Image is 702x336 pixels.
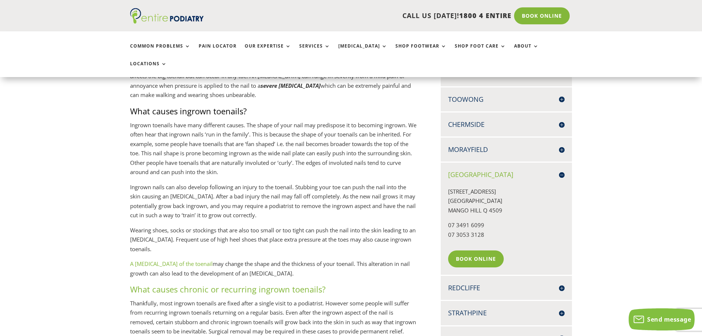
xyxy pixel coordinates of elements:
[130,183,417,226] p: Ingrown nails can also develop following an injury to the toenail. Stubbing your toe can push the...
[395,44,447,59] a: Shop Footwear
[261,82,321,89] em: severe [MEDICAL_DATA]
[130,105,247,117] span: What causes ingrown toenails?
[245,44,291,59] a: Our Expertise
[130,61,167,77] a: Locations
[448,308,565,318] h4: Strathpine
[130,226,417,260] p: Wearing shoes, socks or stockings that are also too small or too tight can push the nail into the...
[130,44,191,59] a: Common Problems
[338,44,387,59] a: [MEDICAL_DATA]
[130,62,417,105] p: An [MEDICAL_DATA] occurs when the sides or top of the toenail grows into the skin around the toe....
[448,187,565,221] p: [STREET_ADDRESS] [GEOGRAPHIC_DATA] MANGO HILL Q 4509
[448,145,565,154] h4: Morayfield
[448,170,565,179] h4: [GEOGRAPHIC_DATA]
[130,260,213,267] a: A [MEDICAL_DATA] of the toenail
[448,250,504,267] a: Book Online
[448,283,565,292] h4: Redcliffe
[199,44,237,59] a: Pain Locator
[448,120,565,129] h4: Chermside
[130,8,204,24] img: logo (1)
[647,315,691,323] span: Send message
[629,308,695,330] button: Send message
[514,44,539,59] a: About
[448,95,565,104] h4: Toowong
[459,11,511,20] span: 1800 4 ENTIRE
[514,7,570,24] a: Book Online
[130,121,417,183] p: Ingrown toenails have many different causes. The shape of your nail may predispose it to becoming...
[448,221,565,245] p: 07 3491 6099 07 3053 3128
[299,44,330,59] a: Services
[455,44,506,59] a: Shop Foot Care
[130,259,417,284] p: may change the shape and the thickness of your toenail. This alteration in nail growth can also l...
[130,284,417,299] h3: What causes chronic or recurring ingrown toenails?
[130,18,204,25] a: Entire Podiatry
[232,11,511,21] p: CALL US [DATE]!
